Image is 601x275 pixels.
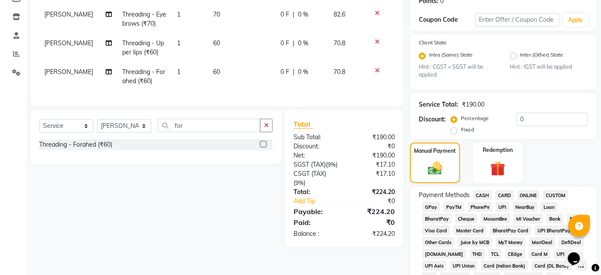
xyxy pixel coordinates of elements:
[298,10,308,19] span: 0 %
[481,214,511,224] span: MosamBee
[213,39,220,47] span: 60
[541,202,558,212] span: Loan
[510,63,588,71] small: Hint : IGST will be applied
[564,240,592,266] iframe: chat widget
[344,217,401,228] div: ₹0
[287,169,344,188] div: ( )
[327,161,336,168] span: 9%
[422,249,466,259] span: [DOMAIN_NAME]
[334,10,345,18] span: 82.6
[158,119,260,132] input: Search or Scan
[444,202,464,212] span: PayTM
[422,214,452,224] span: BharatPay
[458,237,492,247] span: Juice by MCB
[344,188,401,197] div: ₹224.20
[513,202,538,212] span: NearBuy
[429,51,473,61] label: Intra (Same) State
[334,39,345,47] span: 70.8
[344,151,401,160] div: ₹190.00
[287,142,344,151] div: Discount:
[532,261,572,271] span: Card (DL Bank)
[287,206,344,217] div: Payable:
[419,39,447,47] label: Client State
[483,146,513,154] label: Redemption
[298,67,308,77] span: 0 %
[294,170,326,178] span: CSGT (Tax)
[554,249,573,259] span: UPI M
[473,190,492,200] span: CASH
[334,68,345,76] span: 70.8
[488,249,502,259] span: TCL
[44,10,93,18] span: [PERSON_NAME]
[496,202,509,212] span: UPI
[287,160,344,169] div: ( )
[287,133,344,142] div: Sub Total:
[422,225,450,235] span: Visa Card
[563,13,588,27] button: Apply
[422,202,440,212] span: GPay
[177,39,180,47] span: 1
[455,214,477,224] span: Cheque
[495,190,514,200] span: CARD
[123,39,164,56] span: Threading - Upper lips (₹60)
[123,68,166,85] span: Threading - Forahed (₹60)
[419,63,497,79] small: Hint : CGST + SGST will be applied
[344,206,401,217] div: ₹224.20
[344,229,401,238] div: ₹224.20
[514,214,543,224] span: MI Voucher
[177,10,180,18] span: 1
[294,120,314,129] span: Total
[461,114,489,122] label: Percentage
[44,39,93,47] span: [PERSON_NAME]
[496,237,526,247] span: MyT Money
[213,68,220,76] span: 60
[490,225,532,235] span: BharatPay Card
[470,249,485,259] span: THD
[454,225,487,235] span: Master Card
[287,151,344,160] div: Net:
[287,217,344,228] div: Paid:
[518,190,540,200] span: ONLINE
[298,39,308,48] span: 0 %
[293,39,294,48] span: |
[177,68,180,76] span: 1
[344,142,401,151] div: ₹0
[39,140,112,149] div: Threading - Forahed (₹60)
[295,179,304,186] span: 9%
[475,13,560,27] input: Enter Offer / Coupon Code
[287,229,344,238] div: Balance :
[461,126,474,134] label: Fixed
[567,214,588,224] span: Family
[419,115,446,124] div: Discount:
[505,249,525,259] span: CEdge
[344,169,401,188] div: ₹17.10
[422,261,447,271] span: UPI Axis
[521,51,564,61] label: Inter (Other) State
[486,159,510,178] img: _gift.svg
[280,39,289,48] span: 0 F
[529,237,555,247] span: MariDeal
[559,237,584,247] span: DefiDeal
[543,190,568,200] span: CUSTOM
[547,214,564,224] span: Bank
[424,160,447,177] img: _cash.svg
[293,10,294,19] span: |
[462,100,484,109] div: ₹190.00
[294,161,326,168] span: SGST (Tax)
[419,100,458,109] div: Service Total:
[280,67,289,77] span: 0 F
[123,10,167,27] span: Threading - Eyebrows (₹70)
[419,15,475,24] div: Coupon Code
[344,160,401,169] div: ₹17.10
[419,191,470,200] span: Payment Methods
[287,197,354,206] a: Add Tip
[468,202,493,212] span: PhonePe
[213,10,220,18] span: 70
[344,133,401,142] div: ₹190.00
[535,225,574,235] span: UPI BharatPay
[354,197,401,206] div: ₹0
[293,67,294,77] span: |
[422,237,454,247] span: Other Cards
[481,261,529,271] span: Card (Indian Bank)
[287,188,344,197] div: Total:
